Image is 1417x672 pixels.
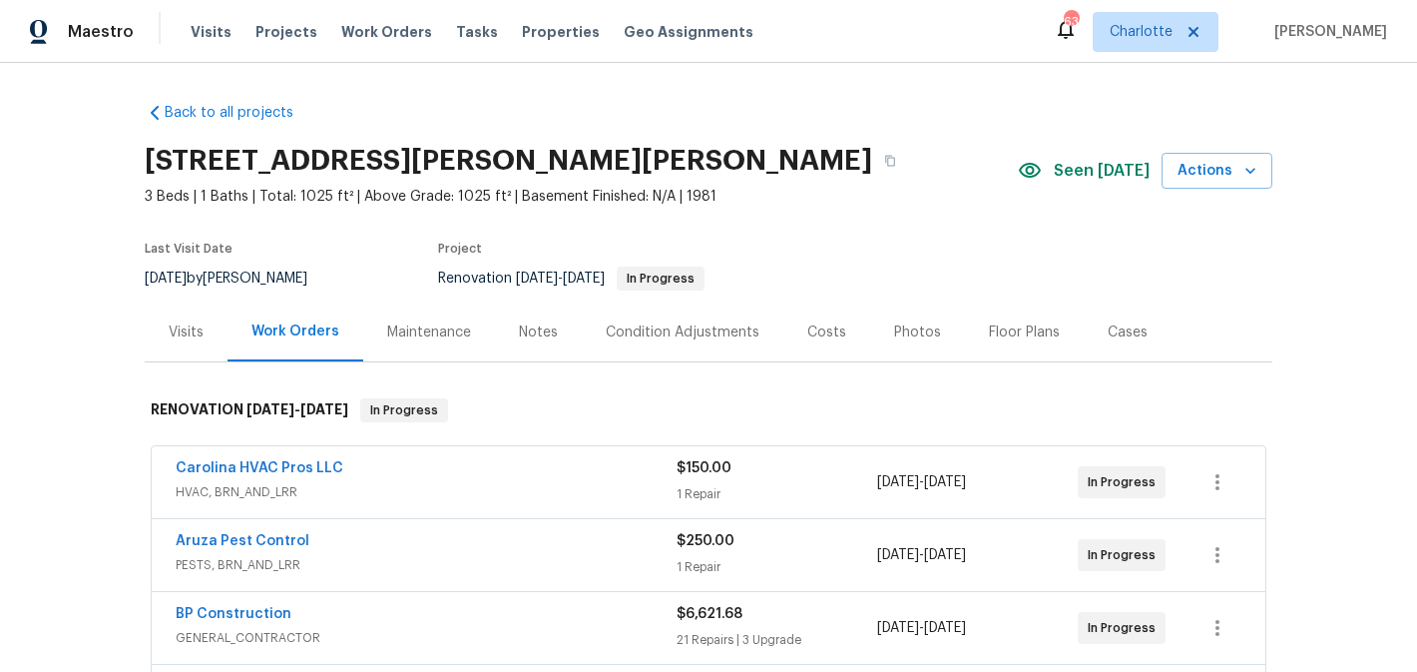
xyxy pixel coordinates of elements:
[176,607,291,621] a: BP Construction
[877,475,919,489] span: [DATE]
[438,272,705,286] span: Renovation
[145,272,187,286] span: [DATE]
[677,630,877,650] div: 21 Repairs | 3 Upgrade
[341,22,432,42] span: Work Orders
[169,323,204,342] div: Visits
[1088,545,1164,565] span: In Progress
[807,323,846,342] div: Costs
[522,22,600,42] span: Properties
[877,548,919,562] span: [DATE]
[606,323,759,342] div: Condition Adjustments
[516,272,605,286] span: -
[191,22,232,42] span: Visits
[151,398,348,422] h6: RENOVATION
[176,534,309,548] a: Aruza Pest Control
[300,402,348,416] span: [DATE]
[924,621,966,635] span: [DATE]
[362,400,446,420] span: In Progress
[176,628,677,648] span: GENERAL_CONTRACTOR
[877,472,966,492] span: -
[1178,159,1256,184] span: Actions
[924,548,966,562] span: [DATE]
[563,272,605,286] span: [DATE]
[251,322,339,341] div: Work Orders
[145,378,1272,442] div: RENOVATION [DATE]-[DATE]In Progress
[619,273,703,285] span: In Progress
[145,151,872,171] h2: [STREET_ADDRESS][PERSON_NAME][PERSON_NAME]
[246,402,294,416] span: [DATE]
[877,621,919,635] span: [DATE]
[387,323,471,342] div: Maintenance
[1064,12,1078,32] div: 63
[145,103,336,123] a: Back to all projects
[1162,153,1272,190] button: Actions
[255,22,317,42] span: Projects
[1266,22,1387,42] span: [PERSON_NAME]
[246,402,348,416] span: -
[894,323,941,342] div: Photos
[1108,323,1148,342] div: Cases
[68,22,134,42] span: Maestro
[456,25,498,39] span: Tasks
[1110,22,1173,42] span: Charlotte
[145,243,233,255] span: Last Visit Date
[176,555,677,575] span: PESTS, BRN_AND_LRR
[624,22,753,42] span: Geo Assignments
[677,484,877,504] div: 1 Repair
[145,187,1018,207] span: 3 Beds | 1 Baths | Total: 1025 ft² | Above Grade: 1025 ft² | Basement Finished: N/A | 1981
[516,272,558,286] span: [DATE]
[677,461,731,475] span: $150.00
[176,482,677,502] span: HVAC, BRN_AND_LRR
[872,143,908,179] button: Copy Address
[438,243,482,255] span: Project
[1088,618,1164,638] span: In Progress
[1088,472,1164,492] span: In Progress
[677,607,742,621] span: $6,621.68
[145,267,331,291] div: by [PERSON_NAME]
[1054,161,1150,181] span: Seen [DATE]
[519,323,558,342] div: Notes
[989,323,1060,342] div: Floor Plans
[924,475,966,489] span: [DATE]
[877,545,966,565] span: -
[176,461,343,475] a: Carolina HVAC Pros LLC
[677,557,877,577] div: 1 Repair
[677,534,734,548] span: $250.00
[877,618,966,638] span: -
